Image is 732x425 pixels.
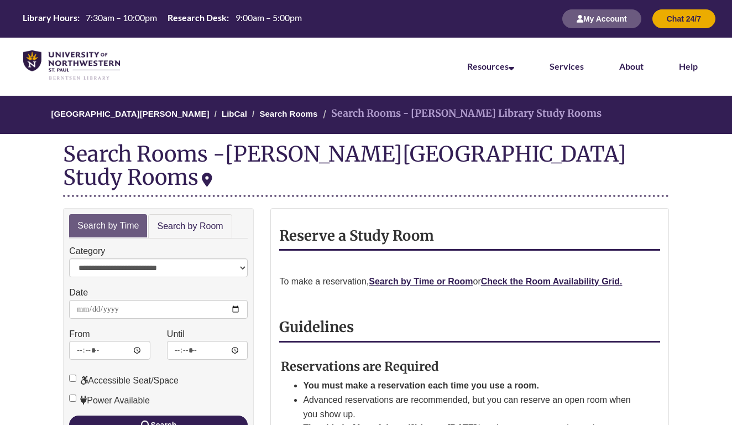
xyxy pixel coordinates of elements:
[18,12,306,26] a: Hours Today
[279,227,434,245] strong: Reserve a Study Room
[163,12,231,24] th: Research Desk:
[51,109,209,118] a: [GEOGRAPHIC_DATA][PERSON_NAME]
[481,277,623,286] a: Check the Room Availability Grid.
[550,61,584,71] a: Services
[320,106,602,122] li: Search Rooms - [PERSON_NAME] Library Study Rooms
[236,12,302,23] span: 9:00am – 5:00pm
[679,61,698,71] a: Help
[69,393,150,408] label: Power Available
[279,318,354,336] strong: Guidelines
[259,109,317,118] a: Search Rooms
[69,395,76,402] input: Power Available
[86,12,157,23] span: 7:30am – 10:00pm
[63,142,668,196] div: Search Rooms -
[18,12,306,25] table: Hours Today
[148,214,232,239] a: Search by Room
[369,277,473,286] a: Search by Time or Room
[23,50,120,81] img: UNWSP Library Logo
[303,393,633,421] li: Advanced reservations are recommended, but you can reserve an open room when you show up.
[562,14,641,23] a: My Account
[279,274,660,289] p: To make a reservation, or
[167,327,185,341] label: Until
[69,375,76,382] input: Accessible Seat/Space
[619,61,644,71] a: About
[281,359,439,374] strong: Reservations are Required
[69,214,147,238] a: Search by Time
[652,14,715,23] a: Chat 24/7
[69,286,88,300] label: Date
[222,109,247,118] a: LibCal
[18,12,81,24] th: Library Hours:
[467,61,514,71] a: Resources
[63,96,668,134] nav: Breadcrumb
[652,9,715,28] button: Chat 24/7
[69,374,179,388] label: Accessible Seat/Space
[69,327,90,341] label: From
[63,141,626,190] div: [PERSON_NAME][GEOGRAPHIC_DATA] Study Rooms
[562,9,641,28] button: My Account
[303,381,539,390] strong: You must make a reservation each time you use a room.
[69,244,105,258] label: Category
